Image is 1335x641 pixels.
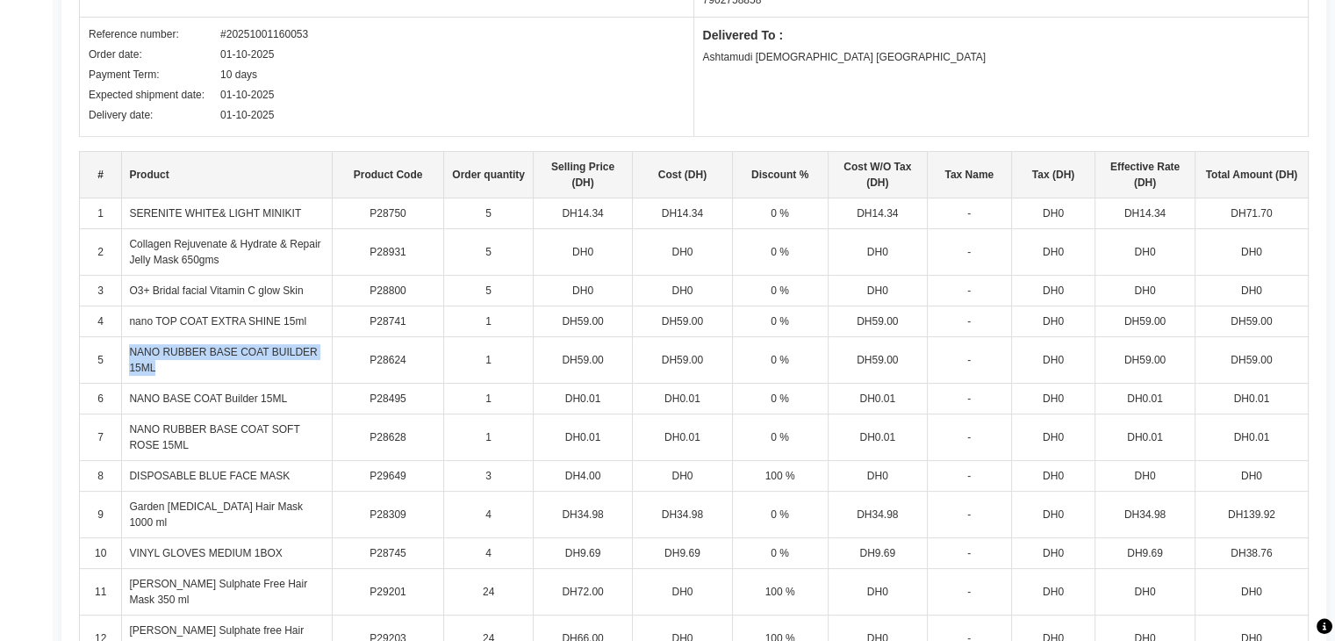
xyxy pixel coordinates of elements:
div: 01-10-2025 [220,107,274,123]
td: DH4.00 [533,461,632,492]
td: DH0 [633,276,732,306]
div: Reference number: [89,26,220,42]
td: P28495 [332,384,444,414]
td: DH34.98 [828,492,927,538]
td: DH9.69 [828,538,927,569]
td: - [927,461,1011,492]
td: P28628 [332,414,444,461]
td: 0 % [732,276,828,306]
td: - [927,384,1011,414]
td: DH59.00 [533,306,632,337]
td: DH0 [533,229,632,276]
th: Product [122,152,332,198]
td: Collagen Rejuvenate & Hydrate & Repair Jelly Mask 650gms [122,229,332,276]
div: Expected shipment date: [89,87,220,103]
td: 5 [444,229,534,276]
td: DH0 [1011,384,1095,414]
div: 10 days [220,67,257,83]
td: DH38.76 [1195,538,1308,569]
td: 11 [80,569,122,616]
td: DH0 [1195,569,1308,616]
td: - [927,492,1011,538]
th: Discount % [732,152,828,198]
td: - [927,229,1011,276]
div: 01-10-2025 [220,87,274,103]
td: DH0 [1011,461,1095,492]
td: 4 [444,492,534,538]
td: 0 % [732,306,828,337]
td: DH0.01 [1195,414,1308,461]
td: Garden [MEDICAL_DATA] Hair Mask 1000 ml [122,492,332,538]
td: nano TOP COAT EXTRA SHINE 15ml [122,306,332,337]
td: [PERSON_NAME] Sulphate Free Hair Mask 350 ml [122,569,332,616]
td: DH0 [533,276,632,306]
th: Tax (DH) [1011,152,1095,198]
td: 10 [80,538,122,569]
td: DH0 [1011,538,1095,569]
td: 0 % [732,492,828,538]
div: #20251001160053 [220,26,308,42]
td: DH34.98 [633,492,732,538]
td: DH0 [828,569,927,616]
td: DH59.00 [633,306,732,337]
td: 1 [444,306,534,337]
td: P28624 [332,337,444,384]
td: DH0 [1011,414,1095,461]
td: DH0 [828,229,927,276]
td: DH14.34 [1095,198,1195,229]
td: 0 % [732,337,828,384]
td: 4 [444,538,534,569]
td: 9 [80,492,122,538]
td: 5 [80,337,122,384]
td: 1 [444,384,534,414]
td: 3 [444,461,534,492]
td: DH0 [1195,229,1308,276]
td: DH14.34 [633,198,732,229]
td: P29201 [332,569,444,616]
td: DH0 [1011,306,1095,337]
th: # [80,152,122,198]
div: Delivered To : [703,26,1300,45]
th: Total Amount (DH) [1195,152,1308,198]
th: Order quantity [444,152,534,198]
td: DH9.69 [633,538,732,569]
td: DH0 [1011,492,1095,538]
th: Product Code [332,152,444,198]
td: DH0.01 [533,414,632,461]
td: VINYL GLOVES MEDIUM 1BOX [122,538,332,569]
td: DH59.00 [828,337,927,384]
td: P28800 [332,276,444,306]
td: DH0 [633,229,732,276]
td: - [927,569,1011,616]
td: O3+ Bridal facial Vitamin C glow Skin [122,276,332,306]
td: P28750 [332,198,444,229]
td: 5 [444,276,534,306]
td: P28309 [332,492,444,538]
div: Payment Term: [89,67,220,83]
td: 24 [444,569,534,616]
td: DH0 [1011,229,1095,276]
td: 1 [80,198,122,229]
td: DH59.00 [633,337,732,384]
td: - [927,306,1011,337]
td: DH0 [1011,198,1095,229]
td: 0 % [732,384,828,414]
td: DH0.01 [633,384,732,414]
td: DH0 [1095,229,1195,276]
td: SERENITE WHITE& LIGHT MINIKIT [122,198,332,229]
div: Delivery date: [89,107,220,123]
td: - [927,538,1011,569]
td: - [927,414,1011,461]
td: DH59.00 [1195,306,1308,337]
th: Effective Rate (DH) [1095,152,1195,198]
td: DH59.00 [1195,337,1308,384]
td: DH9.69 [533,538,632,569]
td: 6 [80,384,122,414]
td: NANO BASE COAT Builder 15ML [122,384,332,414]
td: 7 [80,414,122,461]
td: 0 % [732,538,828,569]
td: DH0.01 [828,384,927,414]
td: 1 [444,337,534,384]
td: 0 % [732,198,828,229]
td: NANO RUBBER BASE COAT BUILDER 15ML [122,337,332,384]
